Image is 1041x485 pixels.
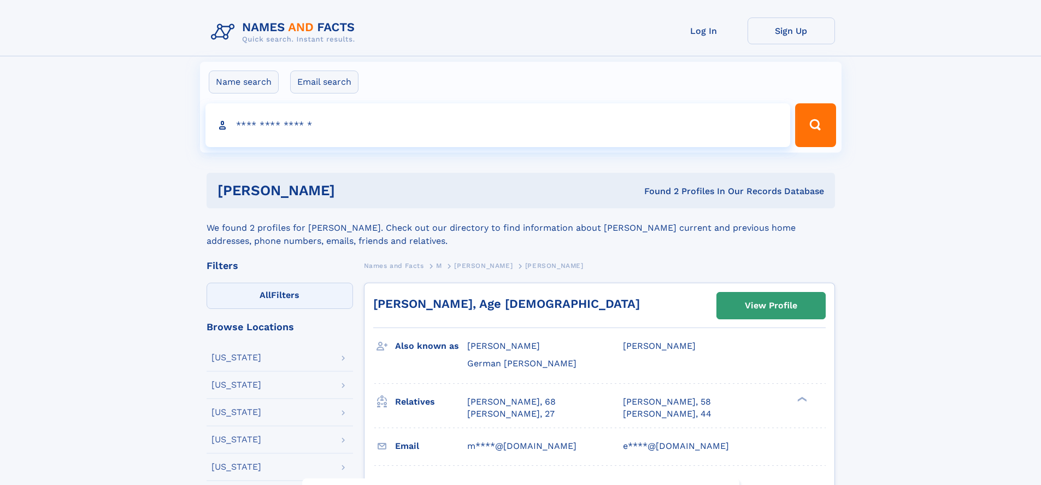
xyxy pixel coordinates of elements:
[260,290,271,300] span: All
[205,103,791,147] input: search input
[207,17,364,47] img: Logo Names and Facts
[467,396,556,408] a: [PERSON_NAME], 68
[395,337,467,355] h3: Also known as
[467,358,577,369] span: German [PERSON_NAME]
[207,322,353,332] div: Browse Locations
[660,17,748,44] a: Log In
[623,396,711,408] a: [PERSON_NAME], 58
[211,381,261,389] div: [US_STATE]
[795,103,836,147] button: Search Button
[395,437,467,455] h3: Email
[211,435,261,444] div: [US_STATE]
[373,297,640,311] a: [PERSON_NAME], Age [DEMOGRAPHIC_DATA]
[290,71,358,94] label: Email search
[748,17,835,44] a: Sign Up
[490,185,824,197] div: Found 2 Profiles In Our Records Database
[211,408,261,417] div: [US_STATE]
[217,184,490,197] h1: [PERSON_NAME]
[623,341,696,351] span: [PERSON_NAME]
[436,262,442,270] span: M
[364,259,424,272] a: Names and Facts
[211,463,261,471] div: [US_STATE]
[395,393,467,411] h3: Relatives
[795,395,808,402] div: ❯
[436,259,442,272] a: M
[211,353,261,362] div: [US_STATE]
[467,341,540,351] span: [PERSON_NAME]
[717,293,825,319] a: View Profile
[623,408,711,420] a: [PERSON_NAME], 44
[207,261,353,271] div: Filters
[745,293,797,318] div: View Profile
[525,262,584,270] span: [PERSON_NAME]
[207,283,353,309] label: Filters
[467,408,555,420] a: [PERSON_NAME], 27
[454,259,513,272] a: [PERSON_NAME]
[207,208,835,248] div: We found 2 profiles for [PERSON_NAME]. Check out our directory to find information about [PERSON_...
[454,262,513,270] span: [PERSON_NAME]
[209,71,279,94] label: Name search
